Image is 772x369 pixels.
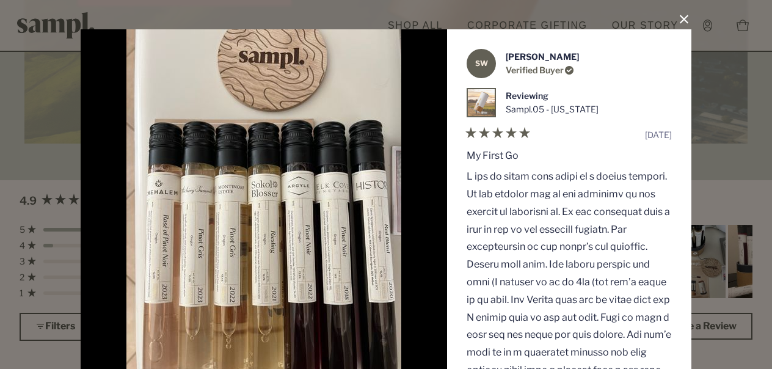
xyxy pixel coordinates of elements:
div: My first go [467,148,672,164]
strong: SW [467,49,496,78]
div: Reviewing [506,89,599,103]
div: Verified Buyer [506,64,579,77]
a: View Sampl.05 - Oregon [506,103,599,116]
span: [DATE] [645,130,672,140]
button: Close Dialog [674,10,694,29]
strong: [PERSON_NAME] [506,51,579,62]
